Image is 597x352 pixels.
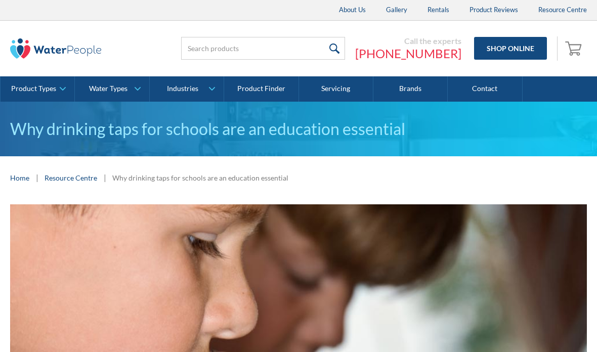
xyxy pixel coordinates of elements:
[34,171,39,184] div: |
[112,172,288,183] div: Why drinking taps for schools are an education essential
[224,76,298,102] a: Product Finder
[10,38,101,59] img: The Water People
[1,76,74,102] a: Product Types
[89,84,127,93] div: Water Types
[448,76,522,102] a: Contact
[355,46,461,61] a: [PHONE_NUMBER]
[10,172,29,183] a: Home
[10,117,587,141] h1: Why drinking taps for schools are an education essential
[299,76,373,102] a: Servicing
[355,36,461,46] div: Call the experts
[167,84,198,93] div: Industries
[565,40,584,56] img: shopping cart
[181,37,345,60] input: Search products
[373,76,448,102] a: Brands
[563,36,587,61] a: Open cart containing items
[11,84,56,93] div: Product Types
[150,76,224,102] a: Industries
[45,172,97,183] a: Resource Centre
[474,37,547,60] a: Shop Online
[102,171,107,184] div: |
[75,76,149,102] a: Water Types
